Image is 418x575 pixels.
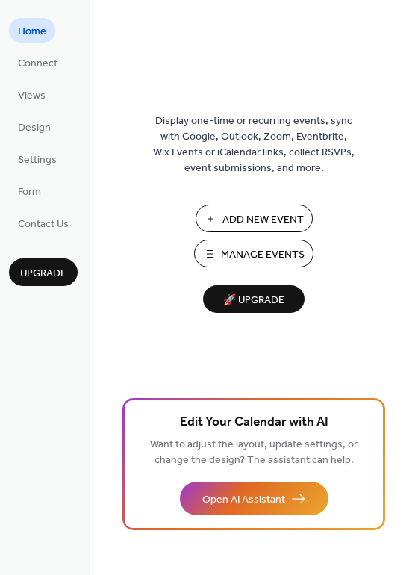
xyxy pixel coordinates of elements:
[9,258,78,286] button: Upgrade
[18,152,57,168] span: Settings
[9,178,50,203] a: Form
[194,240,313,267] button: Manage Events
[9,211,78,235] a: Contact Us
[18,56,57,72] span: Connect
[9,146,66,171] a: Settings
[18,24,46,40] span: Home
[153,114,355,176] span: Display one-time or recurring events, sync with Google, Outlook, Zoom, Eventbrite, Wix Events or ...
[180,412,328,433] span: Edit Your Calendar with AI
[9,114,60,139] a: Design
[18,120,51,136] span: Design
[9,50,66,75] a: Connect
[202,492,285,508] span: Open AI Assistant
[180,482,328,515] button: Open AI Assistant
[222,212,304,228] span: Add New Event
[18,217,69,232] span: Contact Us
[212,290,296,311] span: 🚀 Upgrade
[221,247,305,263] span: Manage Events
[196,205,313,232] button: Add New Event
[18,184,41,200] span: Form
[150,435,358,470] span: Want to adjust the layout, update settings, or change the design? The assistant can help.
[9,82,54,107] a: Views
[20,266,66,282] span: Upgrade
[203,285,305,313] button: 🚀 Upgrade
[9,18,55,43] a: Home
[18,88,46,104] span: Views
